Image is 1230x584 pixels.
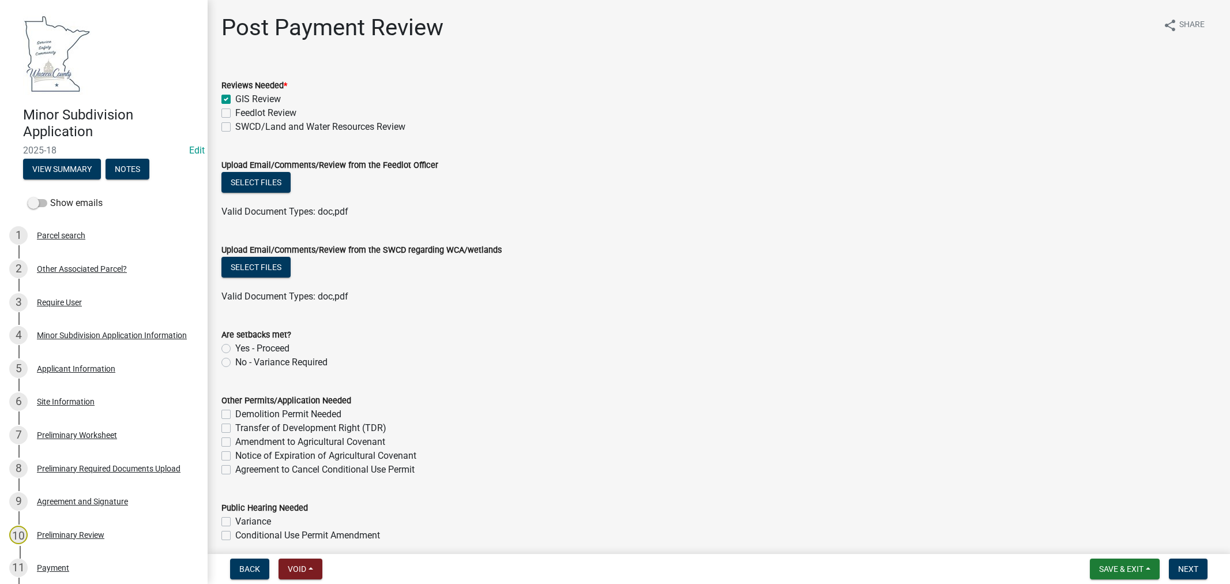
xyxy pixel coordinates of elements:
[221,14,443,42] h1: Post Payment Review
[288,564,306,574] span: Void
[9,392,28,411] div: 6
[221,172,291,193] button: Select files
[189,145,205,156] a: Edit
[235,407,341,421] label: Demolition Permit Needed
[37,298,82,306] div: Require User
[279,559,322,579] button: Void
[106,165,149,174] wm-modal-confirm: Notes
[37,564,69,572] div: Payment
[221,331,291,339] label: Are setbacks met?
[9,426,28,444] div: 7
[9,459,28,478] div: 8
[1090,559,1160,579] button: Save & Exit
[221,504,308,512] label: Public Hearing Needed
[1154,14,1214,36] button: shareShare
[1178,564,1198,574] span: Next
[235,92,281,106] label: GIS Review
[1099,564,1144,574] span: Save & Exit
[235,120,405,134] label: SWCD/Land and Water Resources Review
[235,342,289,355] label: Yes - Proceed
[9,293,28,312] div: 3
[189,145,205,156] wm-modal-confirm: Edit Application Number
[1179,18,1205,32] span: Share
[235,449,416,463] label: Notice of Expiration of Agricultural Covenant
[221,82,287,90] label: Reviews Needed
[221,397,351,405] label: Other Permits/Application Needed
[235,463,415,477] label: Agreement to Cancel Conditional Use Permit
[37,231,85,239] div: Parcel search
[221,206,348,217] span: Valid Document Types: doc,pdf
[235,529,380,542] label: Conditional Use Permit Amendment
[37,465,180,473] div: Preliminary Required Documents Upload
[1169,559,1208,579] button: Next
[37,431,117,439] div: Preliminary Worksheet
[221,162,438,170] label: Upload Email/Comments/Review from the Feedlot Officer
[9,526,28,544] div: 10
[23,159,101,179] button: View Summary
[235,421,386,435] label: Transfer of Development Right (TDR)
[235,355,328,369] label: No - Variance Required
[9,226,28,245] div: 1
[9,492,28,511] div: 9
[235,435,385,449] label: Amendment to Agricultural Covenant
[9,260,28,278] div: 2
[9,360,28,378] div: 5
[235,106,296,120] label: Feedlot Review
[9,559,28,577] div: 11
[106,159,149,179] button: Notes
[235,515,271,529] label: Variance
[230,559,269,579] button: Back
[37,398,95,406] div: Site Information
[23,165,101,174] wm-modal-confirm: Summary
[239,564,260,574] span: Back
[28,196,103,210] label: Show emails
[37,265,127,273] div: Other Associated Parcel?
[9,326,28,345] div: 4
[221,246,502,254] label: Upload Email/Comments/Review from the SWCD regarding WCA/wetlands
[37,331,187,339] div: Minor Subdivision Application Information
[221,257,291,278] button: Select files
[221,291,348,302] span: Valid Document Types: doc,pdf
[23,145,185,156] span: 2025-18
[37,365,115,373] div: Applicant Information
[37,497,128,506] div: Agreement and Signature
[23,12,91,95] img: Waseca County, Minnesota
[23,107,198,140] h4: Minor Subdivision Application
[1163,18,1177,32] i: share
[37,531,104,539] div: Preliminary Review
